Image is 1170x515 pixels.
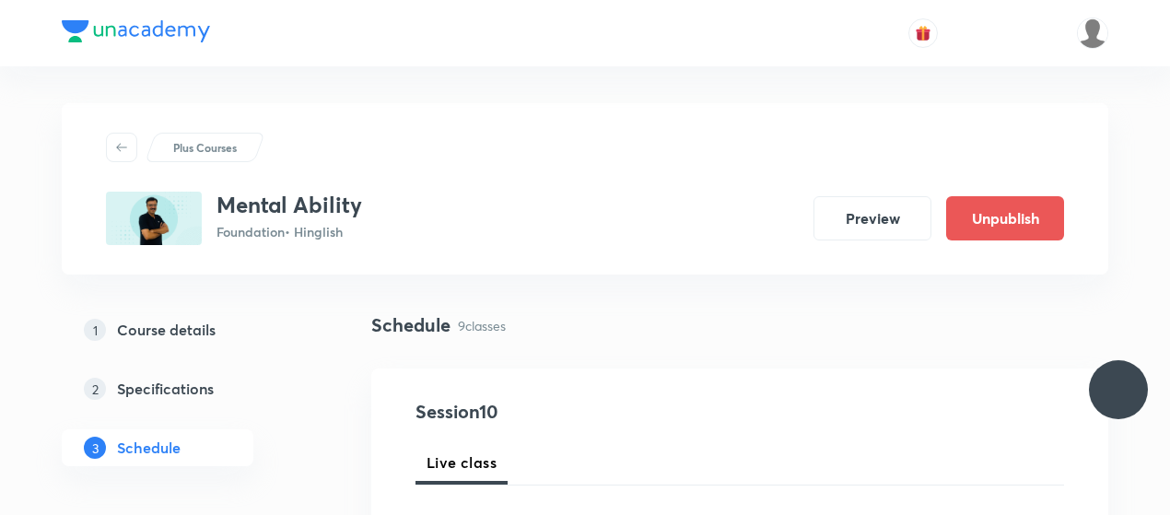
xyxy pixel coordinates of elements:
img: Company Logo [62,20,210,42]
h4: Schedule [371,311,450,339]
button: Preview [813,196,931,240]
p: 9 classes [458,316,506,335]
button: Unpublish [946,196,1064,240]
p: 3 [84,437,106,459]
span: Live class [427,451,497,474]
a: 2Specifications [62,370,312,407]
button: avatar [908,18,938,48]
p: Foundation • Hinglish [216,222,362,241]
h5: Schedule [117,437,181,459]
h3: Mental Ability [216,192,362,218]
a: Company Logo [62,20,210,47]
h5: Course details [117,319,216,341]
h4: Session 10 [415,398,752,426]
h5: Specifications [117,378,214,400]
img: avatar [915,25,931,41]
p: Plus Courses [173,139,237,156]
a: 1Course details [62,311,312,348]
p: 1 [84,319,106,341]
img: F1FA2F5E-D9D0-4524-B952-7A5EA62781B7_plus.png [106,192,202,245]
p: 2 [84,378,106,400]
img: Dhirendra singh [1077,18,1108,49]
img: ttu [1107,379,1129,401]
